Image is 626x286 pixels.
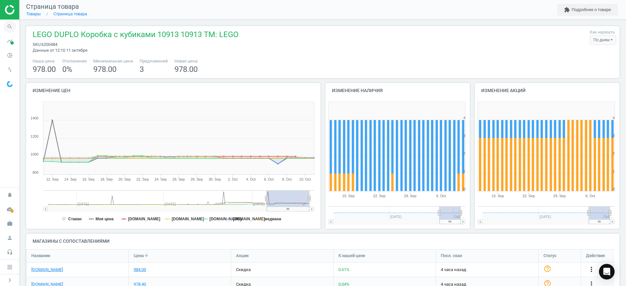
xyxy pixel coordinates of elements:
[33,48,87,53] span: Данные от 12:10 11 октября
[590,30,615,35] label: Как нарезать
[140,58,168,64] span: Предложений
[128,217,160,221] tspan: [DOMAIN_NAME]
[236,267,251,272] span: скидка
[96,217,114,221] tspan: Моя цена
[463,134,465,138] text: 3
[134,253,144,259] span: Цена
[404,194,416,198] tspan: 29. Sep
[246,177,256,181] tspan: 4. Oct
[564,7,570,13] i: extension
[2,276,18,284] button: chevron_right
[26,3,79,10] span: Страница товара
[31,253,50,259] span: Название
[441,253,462,259] span: Посл. скан
[233,217,265,221] tspan: [DOMAIN_NAME]
[136,177,149,181] tspan: 22. Sep
[588,266,595,274] button: more_vert
[553,194,566,198] tspan: 29. Sep
[4,49,16,61] i: pie_chart_outlined
[4,189,16,201] i: notifications
[4,217,16,230] i: work
[228,177,237,181] tspan: 2. Oct
[373,194,385,198] tspan: 22. Sep
[436,194,445,198] tspan: 6. Oct
[26,83,320,98] h4: Изменение цен
[209,217,242,221] tspan: [DOMAIN_NAME]
[463,151,465,155] text: 2
[26,234,619,249] h4: Магазины с сопоставлениями
[613,169,615,173] text: 1
[599,264,615,279] div: Open Intercom Messenger
[338,267,350,272] span: 0.61 %
[613,151,615,155] text: 2
[586,194,595,198] tspan: 6. Oct
[492,194,504,198] tspan: 15. Sep
[174,58,198,64] span: Новая цена:
[4,35,16,47] i: timeline
[33,58,56,64] span: Наша цена
[62,58,87,64] span: Отклонение
[604,215,614,219] tspan: Oct …
[299,177,311,181] tspan: 10. Oct
[41,42,57,47] span: 6200484
[264,217,281,221] tspan: медиана
[118,177,131,181] tspan: 20. Sep
[140,65,144,74] span: 3
[82,177,95,181] tspan: 16. Sep
[33,170,38,174] text: 800
[5,5,51,15] img: ajHJNr6hYgQAAAAASUVORK5CYII=
[475,83,619,98] h4: Изменение акций
[31,134,38,138] text: 1200
[325,83,470,98] h4: Изменение наличия
[4,246,16,258] i: headset_mic
[31,152,38,156] text: 1000
[209,177,221,181] tspan: 30. Sep
[7,81,13,87] img: wGWNvw8QSZomAAAAABJRU5ErkJggg==
[172,217,204,221] tspan: [DOMAIN_NAME]
[31,267,63,273] a: [DOMAIN_NAME]
[62,65,72,74] span: 0 %
[463,169,465,173] text: 1
[4,232,16,244] i: person
[4,203,16,215] i: cloud_done
[454,215,464,219] tspan: Oct …
[557,4,618,16] button: extensionПодробнее о товаре
[6,276,14,284] i: chevron_right
[134,267,146,273] div: 984.00
[68,217,82,221] tspan: Стакан
[53,11,87,16] a: Страница товара
[93,58,133,64] span: Минимальная цена
[100,177,113,181] tspan: 18. Sep
[463,187,465,191] text: 0
[155,177,167,181] tspan: 24. Sep
[463,116,465,120] text: 4
[172,177,185,181] tspan: 26. Sep
[46,177,59,181] tspan: 12. Sep
[613,187,615,191] text: 0
[4,63,16,76] i: swap_vert
[441,267,533,273] span: 4 часа назад
[93,65,116,74] span: 978.00
[544,253,557,259] span: Статус
[33,42,41,47] span: sku :
[338,253,365,259] span: К нашей цене
[282,177,291,181] tspan: 8. Oct
[144,252,149,258] i: arrow_downward
[264,177,274,181] tspan: 6. Oct
[590,35,616,45] div: По дням
[613,134,615,138] text: 3
[544,265,551,273] i: help_outline
[31,116,38,120] text: 1400
[174,65,198,74] span: 978.00
[236,253,248,259] span: Акции
[64,177,77,181] tspan: 14. Sep
[523,194,535,198] tspan: 22. Sep
[613,116,615,120] text: 4
[33,65,56,74] span: 978.00
[4,20,16,33] i: search
[33,29,239,42] span: LEGO DUPLO Коробка с кубиками 10913 10913 TM: LEGO
[26,11,41,16] a: Товары
[342,194,354,198] tspan: 15. Sep
[190,177,203,181] tspan: 28. Sep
